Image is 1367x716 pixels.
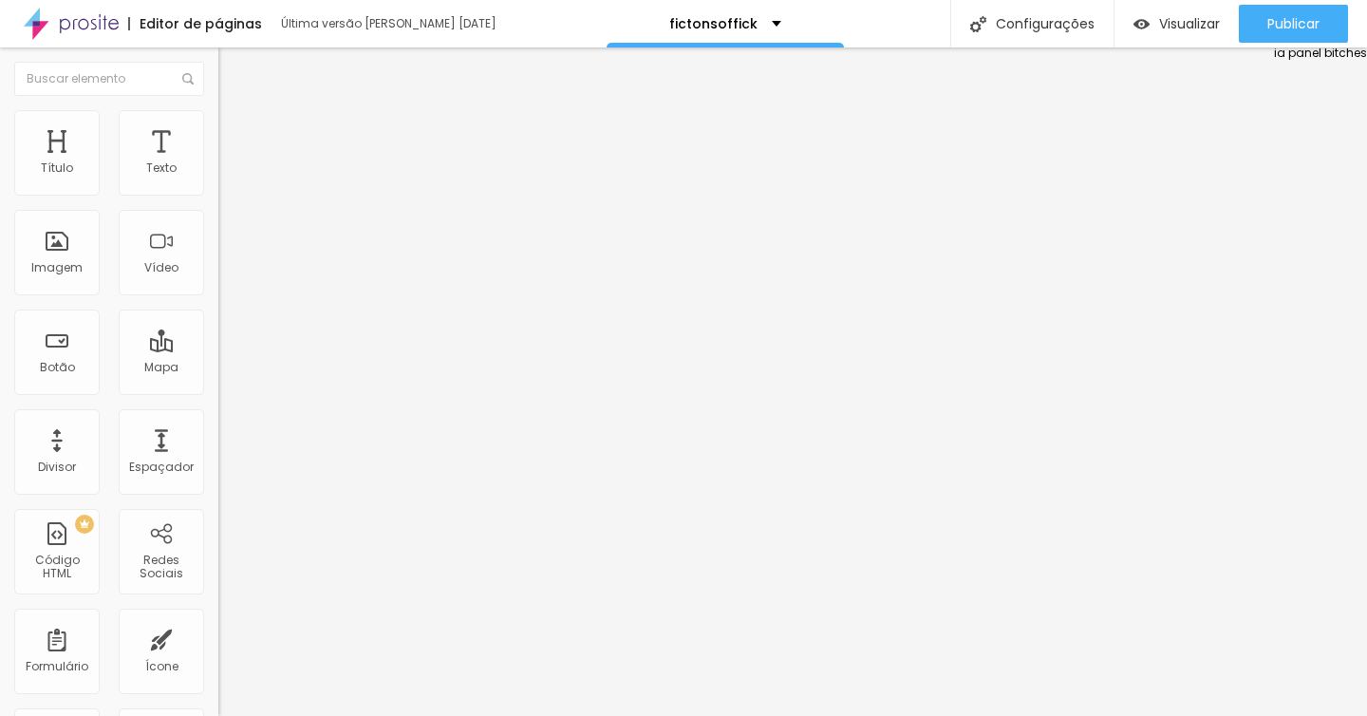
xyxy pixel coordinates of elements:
div: Editor de páginas [128,17,262,30]
div: Vídeo [144,261,178,274]
span: Visualizar [1159,16,1220,31]
div: Ícone [145,660,178,673]
div: Botão [40,361,75,374]
span: Publicar [1267,16,1320,31]
button: Visualizar [1114,5,1239,43]
img: Icone [182,73,194,85]
img: view-1.svg [1133,16,1150,32]
button: Publicar [1239,5,1348,43]
div: Imagem [31,261,83,274]
div: Última versão [PERSON_NAME] [DATE] [281,18,499,29]
p: fictonsoffick [669,17,758,30]
input: Buscar elemento [14,62,204,96]
div: Código HTML [19,554,94,581]
iframe: Editor [218,47,1367,716]
div: Espaçador [129,461,194,474]
div: Redes Sociais [123,554,198,581]
div: Título [41,161,73,175]
div: Formulário [26,660,88,673]
div: Texto [146,161,177,175]
div: Divisor [38,461,76,474]
img: Icone [970,16,986,32]
div: Mapa [144,361,178,374]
